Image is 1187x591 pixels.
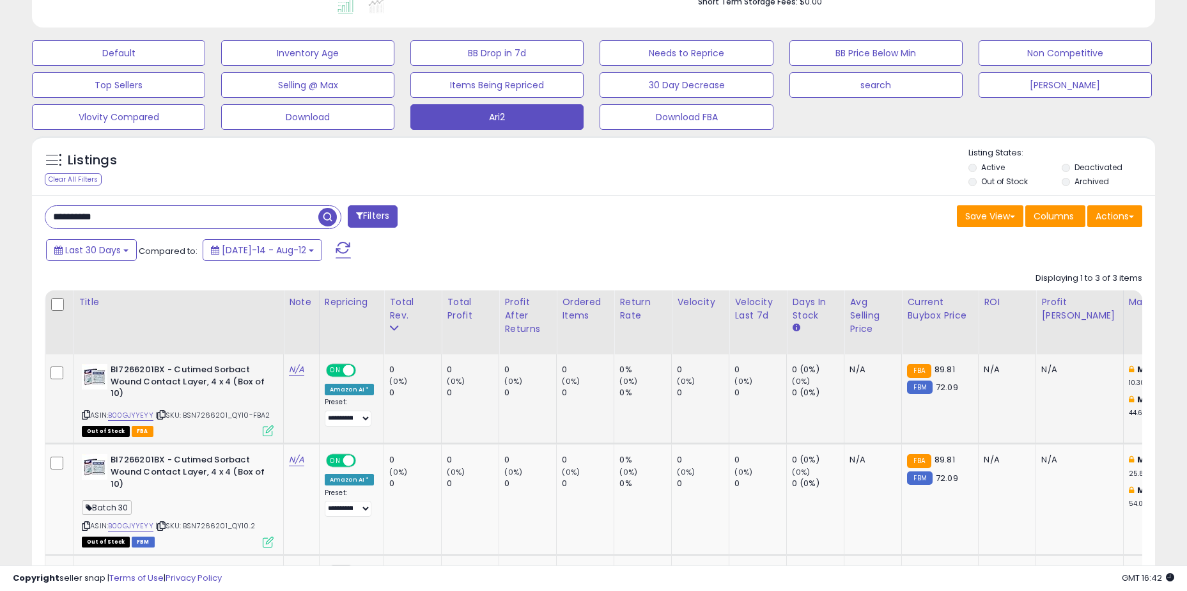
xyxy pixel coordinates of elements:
div: 0 (0%) [792,454,844,466]
div: 0 [562,478,614,489]
label: Deactivated [1075,162,1122,173]
div: 0 [504,387,556,398]
button: Actions [1087,205,1142,227]
small: (0%) [562,467,580,477]
button: Download [221,104,394,130]
div: Avg Selling Price [850,295,896,336]
small: (0%) [792,376,810,386]
button: 30 Day Decrease [600,72,773,98]
a: N/A [289,453,304,466]
button: Filters [348,205,398,228]
div: N/A [850,454,892,466]
div: 0 [677,364,729,375]
button: Save View [957,205,1023,227]
span: FBM [132,537,155,548]
div: Repricing [325,295,379,309]
a: N/A [289,363,304,376]
button: [PERSON_NAME] [979,72,1152,98]
button: Last 30 Days [46,239,137,261]
button: Selling @ Max [221,72,394,98]
div: Profit [PERSON_NAME] [1041,295,1117,322]
span: 72.09 [936,472,958,484]
div: Amazon AI * [325,384,375,395]
img: 41iMOL0b9xL._SL40_.jpg [82,364,107,390]
button: Default [32,40,205,66]
div: 0 [677,454,729,466]
div: N/A [1041,454,1113,466]
div: 0 (0%) [792,387,844,398]
small: (0%) [562,376,580,386]
span: | SKU: BSN7266201_QY10-FBA2 [155,410,270,420]
div: 0 [389,478,441,489]
label: Active [981,162,1005,173]
span: Last 30 Days [65,244,121,256]
div: Note [289,295,314,309]
div: 0 [389,364,441,375]
div: 0 [447,364,499,375]
small: FBM [907,471,932,485]
label: Archived [1075,176,1109,187]
button: search [789,72,963,98]
button: [DATE]-14 - Aug-12 [203,239,322,261]
div: Return Rate [619,295,666,322]
span: ON [327,365,343,376]
span: Compared to: [139,245,198,257]
span: All listings that are currently out of stock and unavailable for purchase on Amazon [82,537,130,548]
span: Columns [1034,210,1074,223]
span: 89.81 [935,453,955,466]
div: seller snap | | [13,572,222,585]
div: Title [79,295,278,309]
img: 41iMOL0b9xL._SL40_.jpg [82,454,107,480]
div: 0 [447,387,499,398]
div: Velocity Last 7d [734,295,781,322]
button: Download FBA [600,104,773,130]
div: ASIN: [82,454,274,546]
a: Terms of Use [109,572,164,584]
div: 0 [504,454,556,466]
div: Preset: [325,489,375,517]
button: Inventory Age [221,40,394,66]
small: (0%) [447,467,465,477]
small: (0%) [677,376,695,386]
div: 0 [447,478,499,489]
div: Days In Stock [792,295,839,322]
strong: Copyright [13,572,59,584]
span: OFF [354,455,375,466]
div: ASIN: [82,364,274,435]
div: ROI [984,295,1030,309]
small: (0%) [389,376,407,386]
div: 0 [562,454,614,466]
div: 0 [504,478,556,489]
div: 0% [619,454,671,466]
span: OFF [354,365,375,376]
button: Needs to Reprice [600,40,773,66]
div: 0% [619,478,671,489]
a: B00GJYYEYY [108,410,153,421]
div: N/A [1041,364,1113,375]
div: Clear All Filters [45,173,102,185]
div: Current Buybox Price [907,295,973,322]
div: Profit After Returns [504,295,551,336]
div: N/A [984,364,1026,375]
span: ON [327,455,343,466]
small: (0%) [389,467,407,477]
div: 0 (0%) [792,364,844,375]
span: 89.81 [935,363,955,375]
button: Ari2 [410,104,584,130]
button: Non Competitive [979,40,1152,66]
div: Amazon AI * [325,474,375,485]
label: Out of Stock [981,176,1028,187]
h5: Listings [68,152,117,169]
small: (0%) [734,376,752,386]
span: FBA [132,426,153,437]
p: Listing States: [968,147,1155,159]
b: Min: [1137,363,1156,375]
div: 0 [677,478,729,489]
div: 0% [619,364,671,375]
div: 0 (0%) [792,478,844,489]
b: Min: [1137,453,1156,466]
div: Velocity [677,295,724,309]
div: N/A [850,364,892,375]
small: (0%) [619,376,637,386]
div: N/A [984,454,1026,466]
